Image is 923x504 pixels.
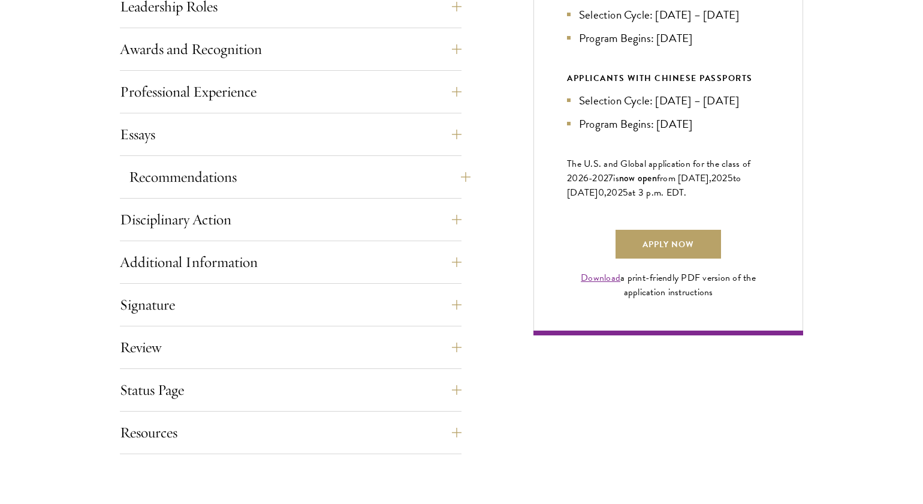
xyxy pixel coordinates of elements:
[120,248,461,277] button: Additional Information
[120,77,461,106] button: Professional Experience
[567,115,770,133] li: Program Begins: [DATE]
[567,171,741,200] span: to [DATE]
[567,92,770,109] li: Selection Cycle: [DATE] – [DATE]
[120,376,461,404] button: Status Page
[619,171,657,185] span: now open
[567,157,750,185] span: The U.S. and Global application for the class of 202
[604,185,607,200] span: ,
[120,35,461,64] button: Awards and Recognition
[728,171,733,185] span: 5
[120,418,461,447] button: Resources
[598,185,604,200] span: 0
[608,171,613,185] span: 7
[628,185,687,200] span: at 3 p.m. EDT.
[120,205,461,234] button: Disciplinary Action
[589,171,608,185] span: -202
[607,185,623,200] span: 202
[120,333,461,362] button: Review
[711,171,728,185] span: 202
[120,290,461,319] button: Signature
[623,185,628,200] span: 5
[120,120,461,149] button: Essays
[657,171,711,185] span: from [DATE],
[567,71,770,86] div: APPLICANTS WITH CHINESE PASSPORTS
[583,171,589,185] span: 6
[581,271,620,285] a: Download
[129,163,470,191] button: Recommendations
[567,271,770,299] div: a print-friendly PDF version of the application instructions
[616,230,721,259] a: Apply Now
[567,29,770,47] li: Program Begins: [DATE]
[567,6,770,23] li: Selection Cycle: [DATE] – [DATE]
[613,171,619,185] span: is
